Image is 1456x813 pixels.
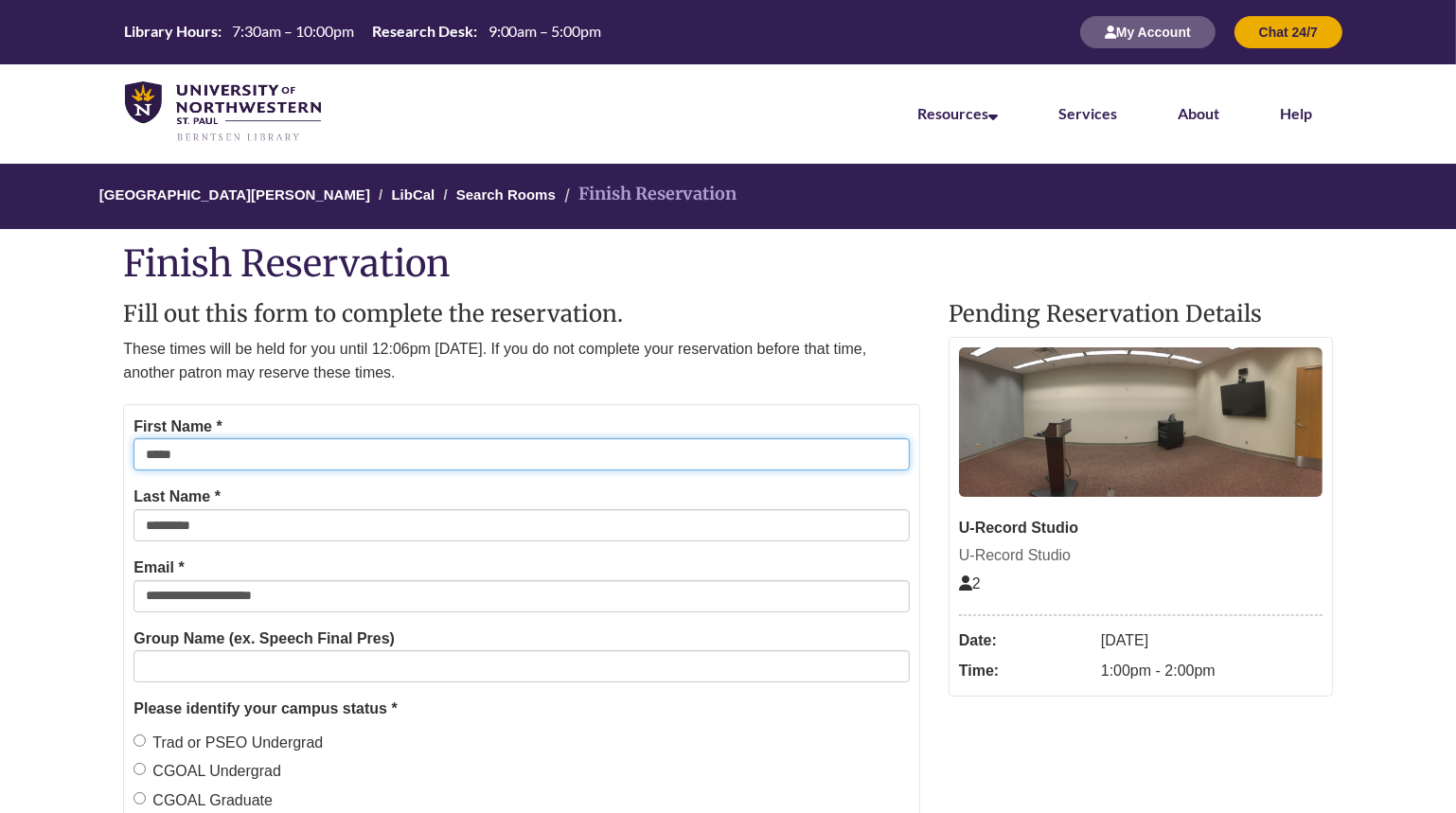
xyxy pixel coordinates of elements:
[133,763,146,775] input: CGOAL Undergrad
[232,22,354,40] span: 7:30am – 10:00pm
[1080,24,1216,40] a: My Account
[116,21,609,42] table: Hours Today
[1101,656,1323,686] dd: 1:00pm - 2:00pm
[133,731,323,755] label: Trad or PSEO Undergrad
[133,556,184,580] label: Email *
[133,792,146,804] input: CGOAL Graduate
[1101,626,1323,656] dd: [DATE]
[456,186,556,203] a: Search Rooms
[125,81,321,144] img: UNWSP Library Logo
[1080,16,1216,48] button: My Account
[133,734,146,747] input: Trad or PSEO Undergrad
[959,575,981,592] span: The capacity of this space
[959,543,1323,568] div: U-Record Studio
[123,164,1332,229] nav: Breadcrumb
[133,697,910,721] legend: Please identify your campus status *
[364,21,480,42] th: Research Desk:
[99,186,370,203] a: [GEOGRAPHIC_DATA][PERSON_NAME]
[917,104,998,122] a: Resources
[133,788,273,813] label: CGOAL Graduate
[959,656,1092,686] dt: Time:
[959,516,1323,540] div: U-Record Studio
[391,186,435,203] a: LibCal
[123,337,920,385] p: These times will be held for you until 12:06pm [DATE]. If you do not complete your reservation be...
[133,415,222,439] label: First Name *
[1178,104,1219,122] a: About
[488,22,602,40] span: 9:00am – 5:00pm
[959,626,1092,656] dt: Date:
[959,347,1323,497] img: U-Record Studio
[1058,104,1117,122] a: Services
[559,181,737,208] li: Finish Reservation
[949,302,1333,327] h2: Pending Reservation Details
[133,485,221,509] label: Last Name *
[1280,104,1312,122] a: Help
[1234,24,1342,40] a: Chat 24/7
[123,302,920,327] h2: Fill out this form to complete the reservation.
[116,21,609,44] a: Hours Today
[123,243,1332,283] h1: Finish Reservation
[116,21,224,42] th: Library Hours:
[133,759,280,784] label: CGOAL Undergrad
[1234,16,1342,48] button: Chat 24/7
[133,627,395,651] label: Group Name (ex. Speech Final Pres)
